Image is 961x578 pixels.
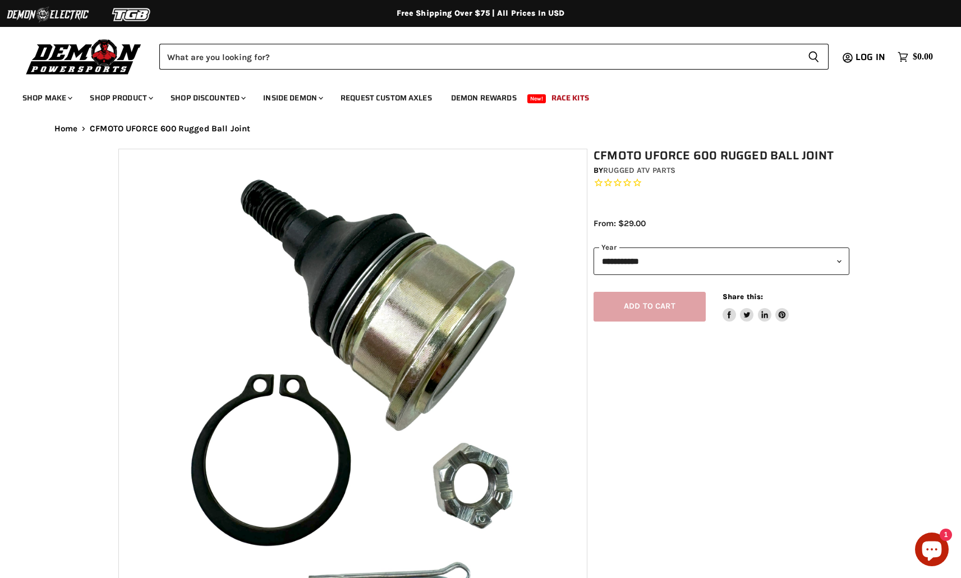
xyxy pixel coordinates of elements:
a: Demon Rewards [443,86,525,109]
button: Search [799,44,829,70]
a: Shop Make [14,86,79,109]
a: Race Kits [543,86,597,109]
span: $0.00 [913,52,933,62]
a: Request Custom Axles [332,86,440,109]
img: Demon Powersports [22,36,145,76]
span: Log in [856,50,885,64]
inbox-online-store-chat: Shopify online store chat [912,533,952,569]
a: Shop Product [81,86,160,109]
a: $0.00 [892,49,939,65]
span: New! [527,94,546,103]
nav: Breadcrumbs [32,124,930,134]
img: TGB Logo 2 [90,4,174,25]
img: Demon Electric Logo 2 [6,4,90,25]
a: Rugged ATV Parts [603,166,675,175]
a: Inside Demon [255,86,330,109]
form: Product [159,44,829,70]
span: From: $29.00 [594,218,646,228]
a: Home [54,124,78,134]
span: CFMOTO UFORCE 600 Rugged Ball Joint [90,124,250,134]
div: Free Shipping Over $75 | All Prices In USD [32,8,930,19]
ul: Main menu [14,82,930,109]
input: Search [159,44,799,70]
a: Shop Discounted [162,86,252,109]
select: year [594,247,849,275]
span: Rated 0.0 out of 5 stars 0 reviews [594,177,849,189]
h1: CFMOTO UFORCE 600 Rugged Ball Joint [594,149,849,163]
span: Share this: [723,292,763,301]
aside: Share this: [723,292,789,322]
a: Log in [850,52,892,62]
div: by [594,164,849,177]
